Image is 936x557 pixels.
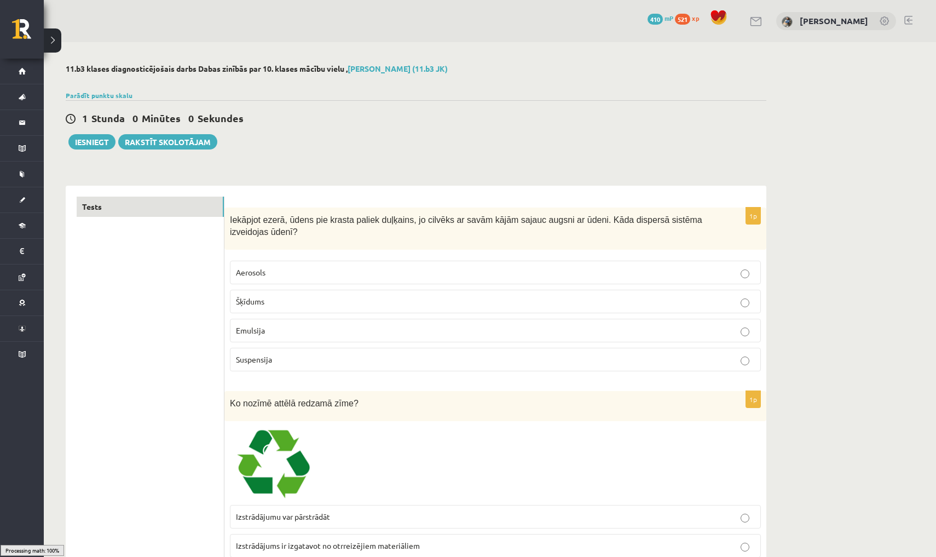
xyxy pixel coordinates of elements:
[665,14,673,22] span: mP
[77,197,224,217] a: Tests
[782,16,793,27] img: Elīza Zariņa
[741,543,749,552] input: Izstrādājums ir izgatavot no otrreizējiem materiāliem
[1,545,64,556] div: Processing math: 100%
[741,328,749,336] input: Emulsija
[741,514,749,522] input: Izstrādājumu var pārstrādāt
[66,91,132,100] a: Parādīt punktu skalu
[236,296,264,306] span: Šķīdums
[12,19,44,47] a: Rīgas 1. Tālmācības vidusskola
[348,64,448,73] a: [PERSON_NAME] (11.b3 JK)
[68,134,115,150] button: Iesniegt
[675,14,704,22] a: 521 xp
[188,112,194,124] span: 0
[118,134,217,150] a: Rakstīt skolotājam
[800,15,868,26] a: [PERSON_NAME]
[198,112,244,124] span: Sekundes
[66,64,766,73] h2: 11.b3 klases diagnosticējošais darbs Dabas zinībās par 10. klases mācību vielu ,
[236,325,265,335] span: Emulsija
[230,215,702,237] span: Iekāpjot ezerā, ūdens pie krasta paliek duļķains, jo cilvēks ar savām kājām sajauc augsni ar ūden...
[236,541,420,550] span: Izstrādājums ir izgatavot no otrreizējiem materiāliem
[741,269,749,278] input: Aerosols
[746,391,761,408] p: 1p
[236,512,330,521] span: Izstrādājumu var pārstrādāt
[236,267,265,277] span: Aerosols
[236,354,272,364] span: Suspensija
[746,207,761,225] p: 1p
[82,112,88,124] span: 1
[91,112,125,124] span: Stunda
[648,14,663,25] span: 410
[230,399,359,408] span: Ko nozīmē attēlā redzamā zīme?
[741,298,749,307] input: Šķīdums
[692,14,699,22] span: xp
[132,112,138,124] span: 0
[675,14,690,25] span: 521
[142,112,181,124] span: Minūtes
[741,357,749,365] input: Suspensija
[230,427,312,500] img: 1.png
[648,14,673,22] a: 410 mP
